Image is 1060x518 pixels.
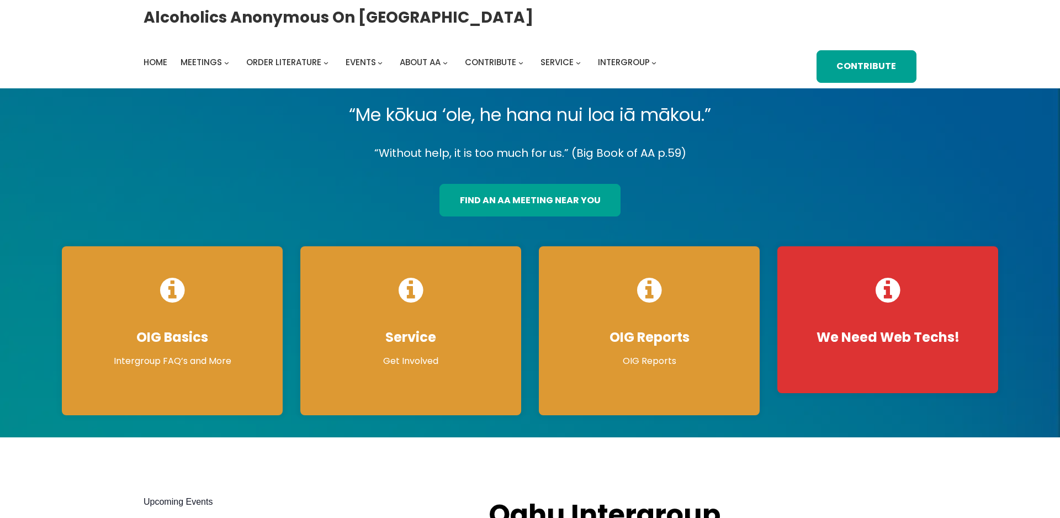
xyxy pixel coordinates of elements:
[311,329,510,346] h4: Service
[324,60,328,65] button: Order Literature submenu
[346,56,376,68] span: Events
[817,50,916,83] a: Contribute
[443,60,448,65] button: About AA submenu
[73,355,272,368] p: Intergroup FAQ’s and More
[598,56,650,68] span: Intergroup
[181,55,222,70] a: Meetings
[378,60,383,65] button: Events submenu
[540,55,574,70] a: Service
[181,56,222,68] span: Meetings
[651,60,656,65] button: Intergroup submenu
[144,56,167,68] span: Home
[540,56,574,68] span: Service
[144,4,533,31] a: Alcoholics Anonymous on [GEOGRAPHIC_DATA]
[465,56,516,68] span: Contribute
[144,495,467,509] h2: Upcoming Events
[144,55,167,70] a: Home
[439,184,621,216] a: find an aa meeting near you
[144,55,660,70] nav: Intergroup
[246,56,321,68] span: Order Literature
[788,329,987,346] h4: We Need Web Techs!
[465,55,516,70] a: Contribute
[346,55,376,70] a: Events
[550,329,749,346] h4: OIG Reports
[576,60,581,65] button: Service submenu
[598,55,650,70] a: Intergroup
[400,56,441,68] span: About AA
[311,355,510,368] p: Get Involved
[53,144,1007,163] p: “Without help, it is too much for us.” (Big Book of AA p.59)
[73,329,272,346] h4: OIG Basics
[224,60,229,65] button: Meetings submenu
[550,355,749,368] p: OIG Reports
[518,60,523,65] button: Contribute submenu
[400,55,441,70] a: About AA
[53,99,1007,130] p: “Me kōkua ‘ole, he hana nui loa iā mākou.”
